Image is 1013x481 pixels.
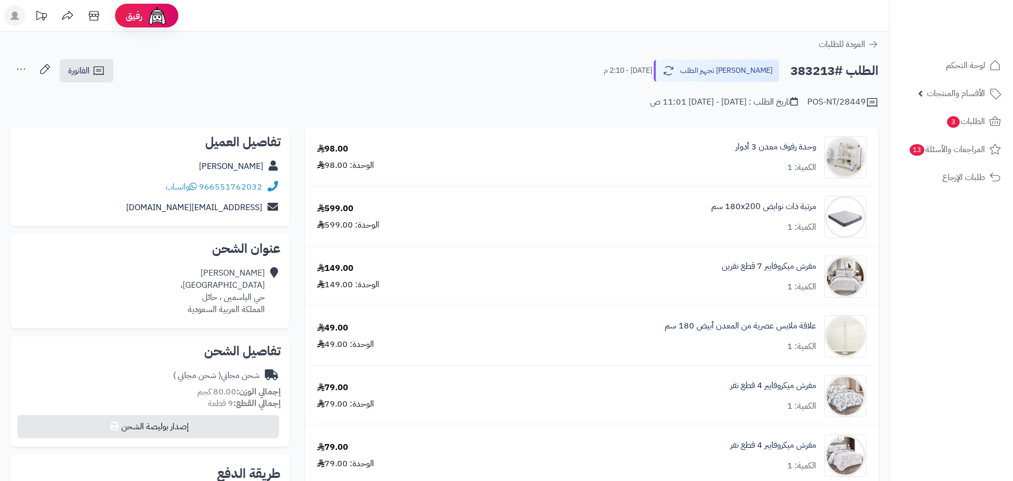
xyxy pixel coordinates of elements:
[896,165,1007,190] a: طلبات الإرجاع
[787,162,816,174] div: الكمية: 1
[60,59,113,82] a: الفاتورة
[19,136,281,148] h2: تفاصيل العميل
[711,201,816,213] a: مرتبة ذات نوابض 180x200 سم
[909,142,985,157] span: المراجعات والأسئلة
[199,160,263,173] a: [PERSON_NAME]
[173,370,260,382] div: شحن مجاني
[126,201,262,214] a: [EMAIL_ADDRESS][DOMAIN_NAME]
[317,441,348,454] div: 79.00
[147,5,168,26] img: ai-face.png
[819,38,865,51] span: العودة للطلبات
[825,435,866,477] img: 1752752033-1-90x90.jpg
[942,170,985,185] span: طلبات الإرجاع
[199,181,262,193] a: 966551762032
[236,385,281,398] strong: إجمالي الوزن:
[317,338,374,351] div: الوحدة: 49.00
[825,315,866,357] img: 1752316796-1-90x90.jpg
[927,86,985,101] span: الأقسام والمنتجات
[317,279,379,291] div: الوحدة: 149.00
[68,64,90,77] span: الفاتورة
[807,96,878,109] div: POS-NT/28449
[19,242,281,255] h2: عنوان الشحن
[825,375,866,417] img: 1752751687-1-90x90.jpg
[604,65,652,76] small: [DATE] - 2:10 م
[787,341,816,353] div: الكمية: 1
[787,400,816,412] div: الكمية: 1
[173,369,221,382] span: ( شحن مجاني )
[896,137,1007,162] a: المراجعات والأسئلة13
[896,53,1007,78] a: لوحة التحكم
[787,460,816,472] div: الكمية: 1
[126,10,142,22] span: رفيق
[825,136,866,178] img: 1759746434-110112010044-90x90.jpg
[825,256,866,298] img: 1751436894-1-90x90.jpg
[735,141,816,153] a: وحدة رفوف معدن 3 أدوار
[819,38,878,51] a: العودة للطلبات
[654,60,779,82] button: [PERSON_NAME] تجهيز الطلب
[722,260,816,272] a: مفرش ميكروفايبر 7 قطع نفرين
[317,159,374,172] div: الوحدة: 98.00
[650,96,798,108] div: تاريخ الطلب : [DATE] - [DATE] 11:01 ص
[208,397,281,410] small: 9 قطعة
[825,196,866,238] img: 1702708315-RS-09-90x90.jpg
[317,143,348,155] div: 98.00
[28,5,54,29] a: تحديثات المنصة
[947,116,960,128] span: 3
[787,221,816,233] div: الكمية: 1
[317,322,348,334] div: 49.00
[217,467,281,480] h2: طريقة الدفع
[665,320,816,332] a: علاقة ملابس عصرية من المعدن أبيض 180 سم
[317,262,353,275] div: 149.00
[197,385,281,398] small: 80.00 كجم
[233,397,281,410] strong: إجمالي القطع:
[946,58,985,73] span: لوحة التحكم
[946,114,985,129] span: الطلبات
[317,203,353,215] div: 599.00
[166,181,197,193] a: واتساب
[17,415,279,438] button: إصدار بوليصة الشحن
[910,144,925,156] span: 13
[730,380,816,392] a: مفرش ميكروفايبر 4 قطع نفر
[317,458,374,470] div: الوحدة: 79.00
[790,60,878,82] h2: الطلب #383213
[19,345,281,357] h2: تفاصيل الشحن
[317,219,379,231] div: الوحدة: 599.00
[896,109,1007,134] a: الطلبات3
[787,281,816,293] div: الكمية: 1
[317,398,374,410] div: الوحدة: 79.00
[317,382,348,394] div: 79.00
[941,24,1003,46] img: logo-2.png
[730,439,816,451] a: مفرش ميكروفايبر 4 قطع نفر
[180,267,265,315] div: [PERSON_NAME] [GEOGRAPHIC_DATA]، حي الياسمين ، حائل المملكة العربية السعودية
